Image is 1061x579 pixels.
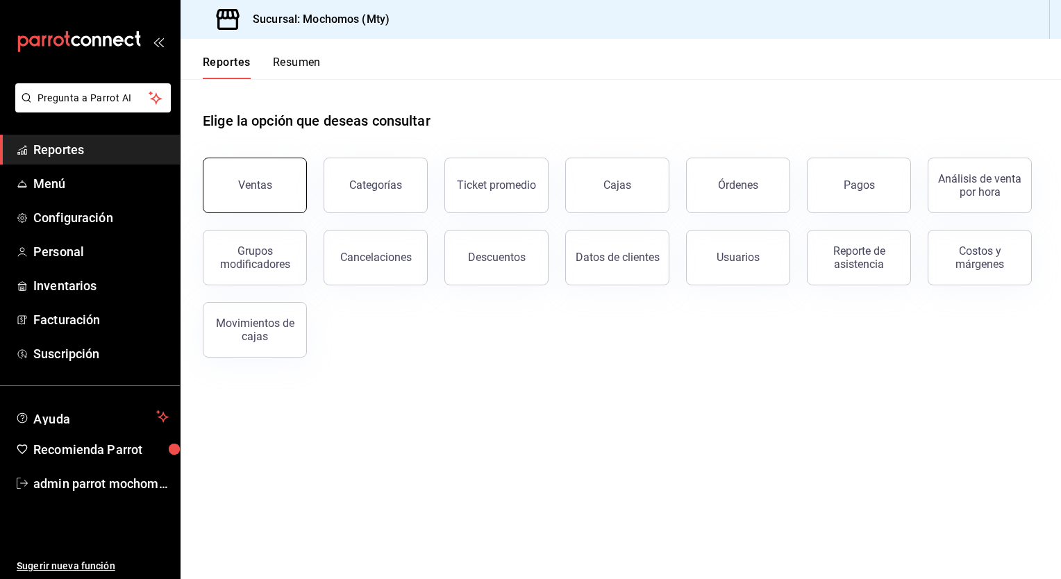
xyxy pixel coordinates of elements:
span: Menú [33,174,169,193]
h3: Sucursal: Mochomos (Mty) [242,11,390,28]
button: Órdenes [686,158,790,213]
span: Recomienda Parrot [33,440,169,459]
div: Grupos modificadores [212,244,298,271]
button: Ventas [203,158,307,213]
button: Reportes [203,56,251,79]
button: Grupos modificadores [203,230,307,285]
div: Órdenes [718,178,758,192]
div: Análisis de venta por hora [937,172,1023,199]
div: navigation tabs [203,56,321,79]
div: Cancelaciones [340,251,412,264]
button: Análisis de venta por hora [928,158,1032,213]
span: Ayuda [33,408,151,425]
span: Reportes [33,140,169,159]
span: Inventarios [33,276,169,295]
span: Configuración [33,208,169,227]
button: Reporte de asistencia [807,230,911,285]
span: Suscripción [33,344,169,363]
div: Ventas [238,178,272,192]
span: Facturación [33,310,169,329]
div: Descuentos [468,251,526,264]
span: admin parrot mochomos [33,474,169,493]
div: Movimientos de cajas [212,317,298,343]
div: Datos de clientes [576,251,660,264]
div: Categorías [349,178,402,192]
div: Costos y márgenes [937,244,1023,271]
span: Pregunta a Parrot AI [37,91,149,106]
div: Usuarios [717,251,760,264]
div: Ticket promedio [457,178,536,192]
button: Cancelaciones [324,230,428,285]
button: Resumen [273,56,321,79]
button: Usuarios [686,230,790,285]
button: Datos de clientes [565,230,669,285]
div: Cajas [603,178,631,192]
div: Reporte de asistencia [816,244,902,271]
button: Descuentos [444,230,549,285]
button: Categorías [324,158,428,213]
button: Costos y márgenes [928,230,1032,285]
span: Sugerir nueva función [17,559,169,573]
button: Cajas [565,158,669,213]
button: Pregunta a Parrot AI [15,83,171,112]
div: Pagos [844,178,875,192]
h1: Elige la opción que deseas consultar [203,110,431,131]
button: Ticket promedio [444,158,549,213]
a: Pregunta a Parrot AI [10,101,171,115]
span: Personal [33,242,169,261]
button: open_drawer_menu [153,36,164,47]
button: Pagos [807,158,911,213]
button: Movimientos de cajas [203,302,307,358]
